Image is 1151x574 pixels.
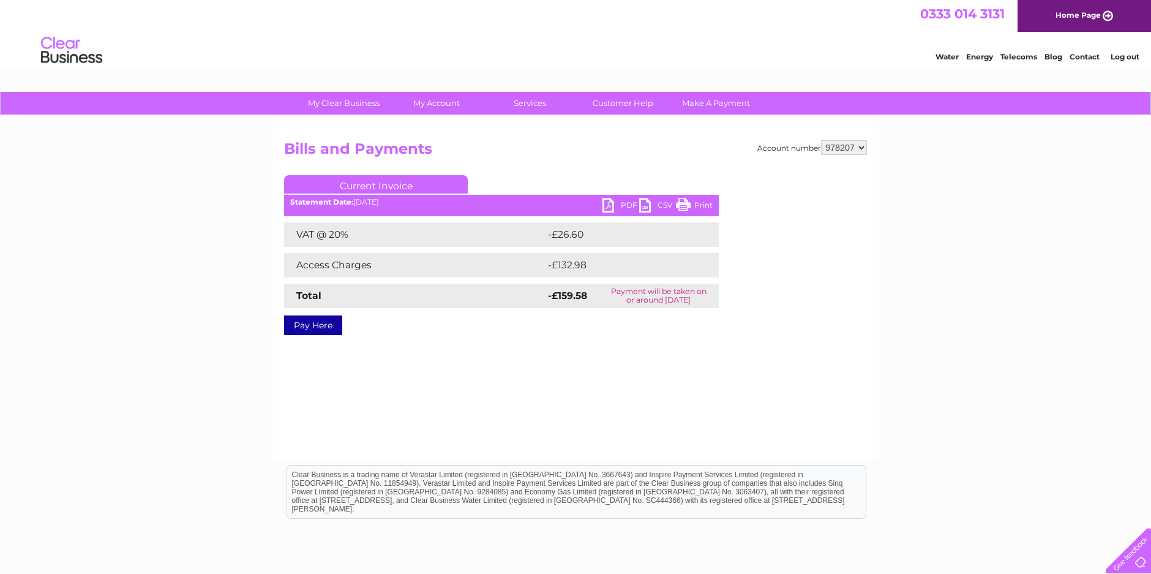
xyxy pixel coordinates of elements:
[545,222,697,247] td: -£26.60
[284,198,719,206] div: [DATE]
[290,197,353,206] b: Statement Date:
[284,315,342,335] a: Pay Here
[479,92,580,115] a: Services
[1044,52,1062,61] a: Blog
[599,284,719,308] td: Payment will be taken on or around [DATE]
[639,198,676,216] a: CSV
[284,222,545,247] td: VAT @ 20%
[966,52,993,61] a: Energy
[602,198,639,216] a: PDF
[287,7,866,59] div: Clear Business is a trading name of Verastar Limited (registered in [GEOGRAPHIC_DATA] No. 3667643...
[676,198,713,216] a: Print
[40,32,103,69] img: logo.png
[284,175,468,194] a: Current Invoice
[296,290,321,301] strong: Total
[386,92,487,115] a: My Account
[1070,52,1100,61] a: Contact
[548,290,587,301] strong: -£159.58
[757,140,867,155] div: Account number
[293,92,394,115] a: My Clear Business
[935,52,959,61] a: Water
[1000,52,1037,61] a: Telecoms
[284,253,545,278] td: Access Charges
[545,253,698,278] td: -£132.98
[1111,52,1139,61] a: Log out
[284,140,867,164] h2: Bills and Payments
[665,92,767,115] a: Make A Payment
[920,6,1005,21] a: 0333 014 3131
[572,92,673,115] a: Customer Help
